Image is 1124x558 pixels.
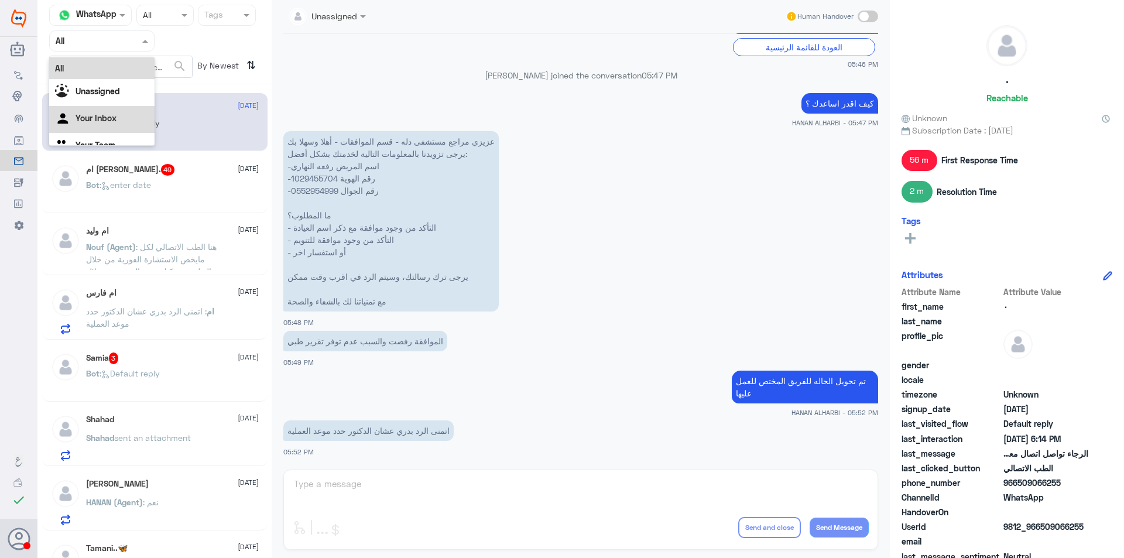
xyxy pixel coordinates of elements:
[1003,388,1088,400] span: Unknown
[283,448,314,456] span: 05:52 PM
[902,491,1001,504] span: ChannelId
[902,150,937,171] span: 56 m
[86,288,116,298] h5: ام فارس
[902,388,1001,400] span: timezone
[801,93,878,114] p: 5/10/2025, 5:47 PM
[1003,506,1088,518] span: null
[51,479,80,508] img: defaultAdmin.png
[902,300,1001,313] span: first_name
[12,493,26,507] i: check
[1003,359,1088,371] span: null
[791,408,878,417] span: HANAN ALHARBI - 05:52 PM
[732,371,878,403] p: 5/10/2025, 5:52 PM
[238,352,259,362] span: [DATE]
[238,100,259,111] span: [DATE]
[1003,491,1088,504] span: 2
[100,180,151,190] span: : enter date
[86,415,114,425] h5: Shahad
[1003,286,1088,298] span: Attribute Value
[76,140,115,150] b: Your Team
[902,403,1001,415] span: signup_date
[848,59,878,69] span: 05:46 PM
[86,352,119,364] h5: Samia
[50,56,192,77] input: Search by Name, Local etc…
[941,154,1018,166] span: First Response Time
[902,521,1001,533] span: UserId
[902,315,1001,327] span: last_name
[1003,521,1088,533] span: 9812_966509066255
[1003,330,1033,359] img: defaultAdmin.png
[738,517,801,538] button: Send and close
[733,38,875,56] div: العودة للقائمة الرئيسية
[642,70,677,80] span: 05:47 PM
[810,518,869,538] button: Send Message
[1003,433,1088,445] span: 2025-10-05T15:14:07.347Z
[238,163,259,174] span: [DATE]
[1003,462,1088,474] span: الطب الاتصالي
[203,8,223,23] div: Tags
[86,368,100,378] span: Bot
[283,131,499,311] p: 5/10/2025, 5:48 PM
[987,26,1027,66] img: defaultAdmin.png
[1003,403,1088,415] span: 2024-08-31T11:18:03.507Z
[86,479,149,489] h5: أبو ريان
[902,433,1001,445] span: last_interaction
[109,352,119,364] span: 3
[902,215,921,226] h6: Tags
[986,93,1028,103] h6: Reachable
[51,164,80,193] img: defaultAdmin.png
[792,118,878,128] span: HANAN ALHARBI - 05:47 PM
[902,535,1001,547] span: email
[1003,535,1088,547] span: null
[173,57,187,76] button: search
[56,6,73,24] img: whatsapp.png
[76,86,120,96] b: Unassigned
[86,242,217,301] span: : هنا الطب الاتصالي لكل مايخص الاستشارة الفورية من خلال التطبيق، يمكنك حجز الموعد من خلال التطبيق...
[55,111,73,128] img: yourInbox.svg
[51,415,80,444] img: defaultAdmin.png
[283,420,454,441] p: 5/10/2025, 5:52 PM
[1003,300,1088,313] span: ٠
[11,9,26,28] img: Widebot Logo
[937,186,997,198] span: Resolution Time
[1004,75,1010,88] h5: ٠
[51,226,80,255] img: defaultAdmin.png
[86,242,136,252] span: Nouf (Agent)
[902,417,1001,430] span: last_visited_flow
[246,56,256,75] i: ⇅
[173,59,187,73] span: search
[86,306,207,328] span: : اتمنى الرد بدري عشان الدكتور حدد موعد العملية
[238,542,259,552] span: [DATE]
[238,224,259,235] span: [DATE]
[902,269,943,280] h6: Attributes
[283,331,447,351] p: 5/10/2025, 5:49 PM
[902,124,1112,136] span: Subscription Date : [DATE]
[902,330,1001,357] span: profile_pic
[902,374,1001,386] span: locale
[1003,477,1088,489] span: 966509066255
[902,506,1001,518] span: HandoverOn
[86,226,109,236] h5: ام وليد
[902,477,1001,489] span: phone_number
[283,69,878,81] p: [PERSON_NAME] joined the conversation
[100,368,160,378] span: : Default reply
[283,358,314,366] span: 05:49 PM
[238,286,259,297] span: [DATE]
[902,112,947,124] span: Unknown
[902,462,1001,474] span: last_clicked_button
[86,164,175,176] h5: ام خالد.
[1003,374,1088,386] span: null
[86,497,143,507] span: HANAN (Agent)
[902,359,1001,371] span: gender
[86,543,128,553] h5: Tamani..🦋
[114,433,191,443] span: sent an attachment
[55,84,73,101] img: Unassigned.svg
[193,56,242,79] span: By Newest
[86,180,100,190] span: Bot
[283,319,314,326] span: 05:48 PM
[76,113,116,123] b: Your Inbox
[161,164,175,176] span: 49
[238,477,259,488] span: [DATE]
[902,181,933,202] span: 2 m
[797,11,854,22] span: Human Handover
